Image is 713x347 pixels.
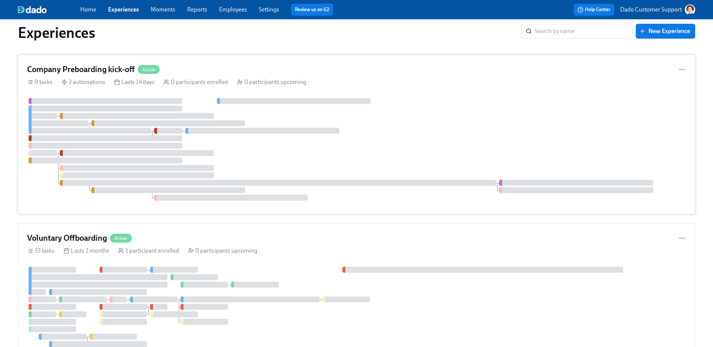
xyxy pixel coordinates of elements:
[138,67,160,72] span: Active
[187,6,207,13] a: Reports
[620,4,695,15] button: Dado Customer Support
[641,27,690,35] span: New Experience
[61,78,105,86] div: 2 automations
[18,24,95,42] h1: Experiences
[636,24,695,39] button: New Experience
[259,6,279,13] a: Settings
[18,55,695,214] a: Company Preboarding kick-offActive9 tasks 2 automations Lasts 14 days 0 participants enrolled 0 p...
[620,6,682,14] p: Dado Customer Support
[151,6,175,13] a: Moments
[80,6,96,13] a: Home
[685,4,695,15] img: AATXAJw-nxTkv1ws5kLOi-TQIsf862R-bs_0p3UQSuGH=s96-c
[27,233,107,244] h4: Voluntary Offboarding
[27,247,55,255] div: 33 tasks
[27,78,52,86] div: 9 tasks
[118,247,179,255] div: 1 participant enrolled
[114,78,154,86] div: Lasts 14 days
[163,78,228,86] div: 0 participants enrolled
[574,4,614,16] button: Help Center
[18,6,80,13] a: dado
[219,6,247,13] a: Employees
[18,6,47,13] img: dado
[110,236,132,241] span: Active
[27,64,135,75] h4: Company Preboarding kick-off
[108,6,139,13] a: Experiences
[535,24,633,39] input: Search by name
[64,247,109,255] div: Lasts 2 months
[188,247,257,255] div: 0 participants upcoming
[237,78,306,86] div: 0 participants upcoming
[291,4,333,16] button: Review us on G2
[577,6,611,13] span: Help Center
[295,6,329,13] a: Review us on G2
